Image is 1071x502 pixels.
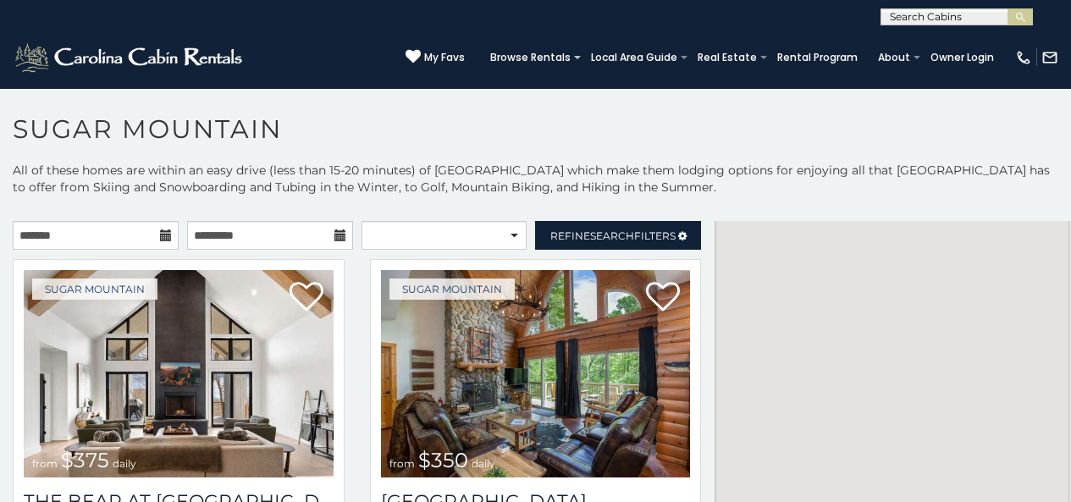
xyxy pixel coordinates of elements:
[769,46,866,69] a: Rental Program
[472,457,495,470] span: daily
[32,457,58,470] span: from
[535,221,701,250] a: RefineSearchFilters
[646,280,680,316] a: Add to favorites
[389,457,415,470] span: from
[32,279,157,300] a: Sugar Mountain
[389,279,515,300] a: Sugar Mountain
[381,270,691,477] img: Grouse Moor Lodge
[381,270,691,477] a: Grouse Moor Lodge from $350 daily
[24,270,334,477] img: The Bear At Sugar Mountain
[24,270,334,477] a: The Bear At Sugar Mountain from $375 daily
[61,448,109,472] span: $375
[869,46,919,69] a: About
[290,280,323,316] a: Add to favorites
[113,457,136,470] span: daily
[550,229,676,242] span: Refine Filters
[582,46,686,69] a: Local Area Guide
[482,46,579,69] a: Browse Rentals
[1015,49,1032,66] img: phone-regular-white.png
[424,50,465,65] span: My Favs
[590,229,634,242] span: Search
[922,46,1002,69] a: Owner Login
[689,46,765,69] a: Real Estate
[406,49,465,66] a: My Favs
[418,448,468,472] span: $350
[1041,49,1058,66] img: mail-regular-white.png
[13,41,247,74] img: White-1-2.png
